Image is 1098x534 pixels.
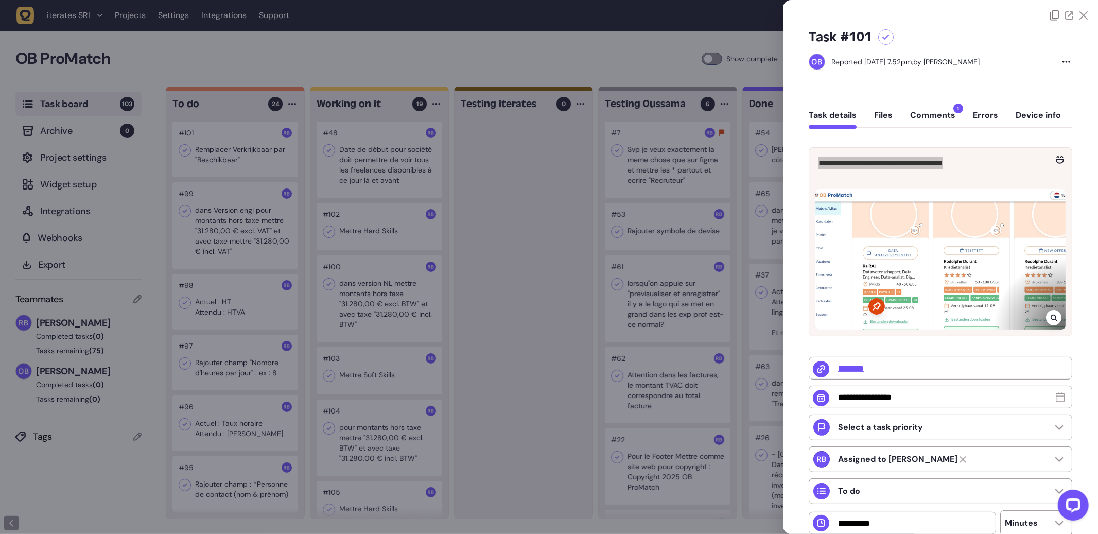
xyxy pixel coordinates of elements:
button: Errors [973,110,998,129]
div: by [PERSON_NAME] [831,57,980,67]
p: Minutes [1005,518,1038,528]
button: Task details [809,110,857,129]
button: Device info [1016,110,1061,129]
p: Select a task priority [838,422,923,433]
img: Oussama Bahassou [809,54,825,70]
span: 1 [953,104,963,113]
h5: Task #101 [809,29,872,45]
p: To do [838,486,860,496]
strong: Rodolphe Balay [838,454,957,464]
button: Comments [910,110,955,129]
div: Reported [DATE] 7.52pm, [831,57,913,66]
button: Files [874,110,893,129]
iframe: LiveChat chat widget [1050,486,1093,529]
